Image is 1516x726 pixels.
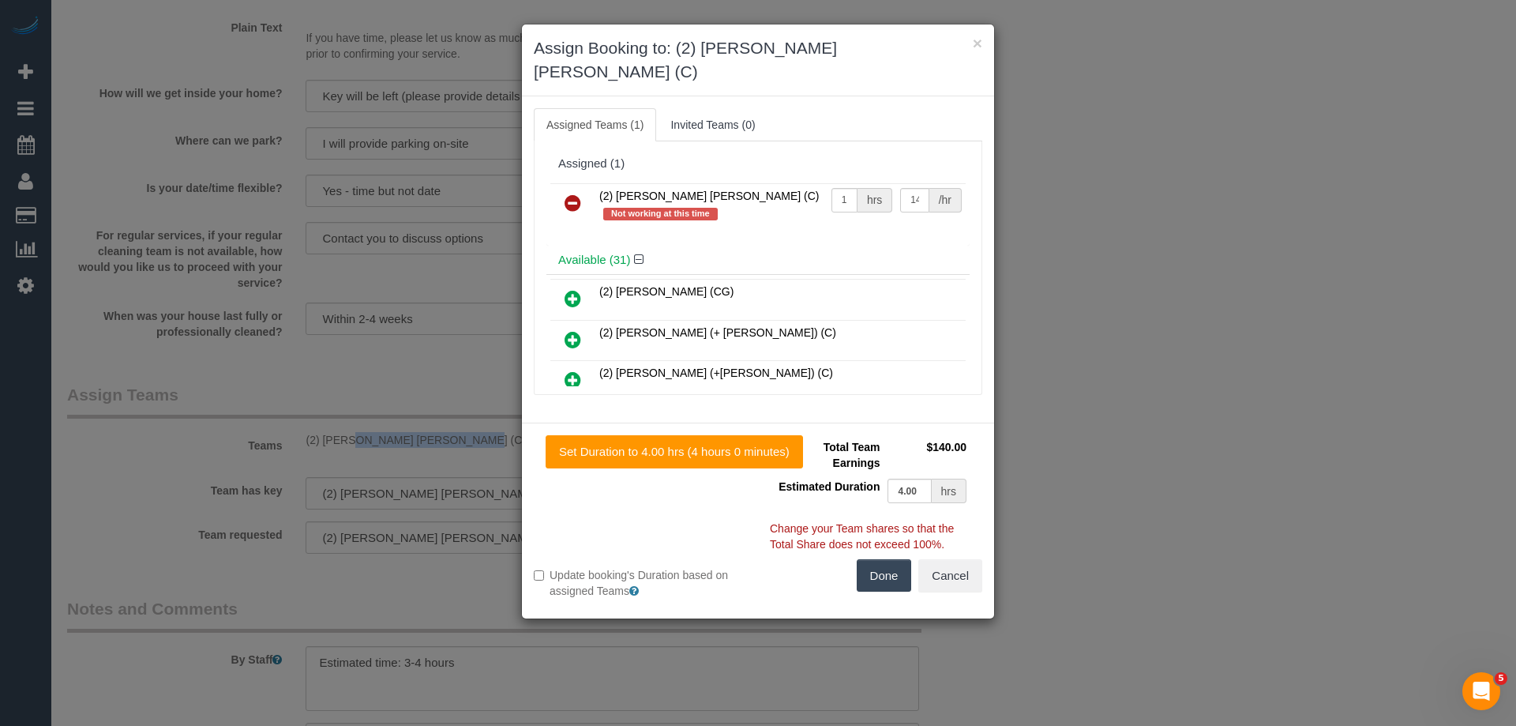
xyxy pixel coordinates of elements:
button: × [973,35,982,51]
input: Update booking's Duration based on assigned Teams [534,570,544,581]
a: Assigned Teams (1) [534,108,656,141]
button: Cancel [918,559,982,592]
iframe: Intercom live chat [1462,672,1500,710]
span: 5 [1495,672,1507,685]
label: Update booking's Duration based on assigned Teams [534,567,746,599]
td: Total Team Earnings [770,435,884,475]
span: (2) [PERSON_NAME] (+[PERSON_NAME]) (C) [599,367,833,379]
span: (2) [PERSON_NAME] (+ [PERSON_NAME]) (C) [599,326,836,339]
span: Estimated Duration [779,480,880,493]
h3: Assign Booking to: (2) [PERSON_NAME] [PERSON_NAME] (C) [534,36,982,84]
span: (2) [PERSON_NAME] [PERSON_NAME] (C) [599,190,820,202]
div: Assigned (1) [558,157,958,171]
button: Done [857,559,912,592]
span: (2) [PERSON_NAME] (CG) [599,285,734,298]
div: hrs [932,479,966,503]
h4: Available (31) [558,254,958,267]
div: hrs [857,188,892,213]
td: $140.00 [884,435,970,475]
a: Invited Teams (0) [658,108,767,141]
span: Not working at this time [603,208,718,220]
div: /hr [929,188,962,213]
button: Set Duration to 4.00 hrs (4 hours 0 minutes) [546,435,803,468]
